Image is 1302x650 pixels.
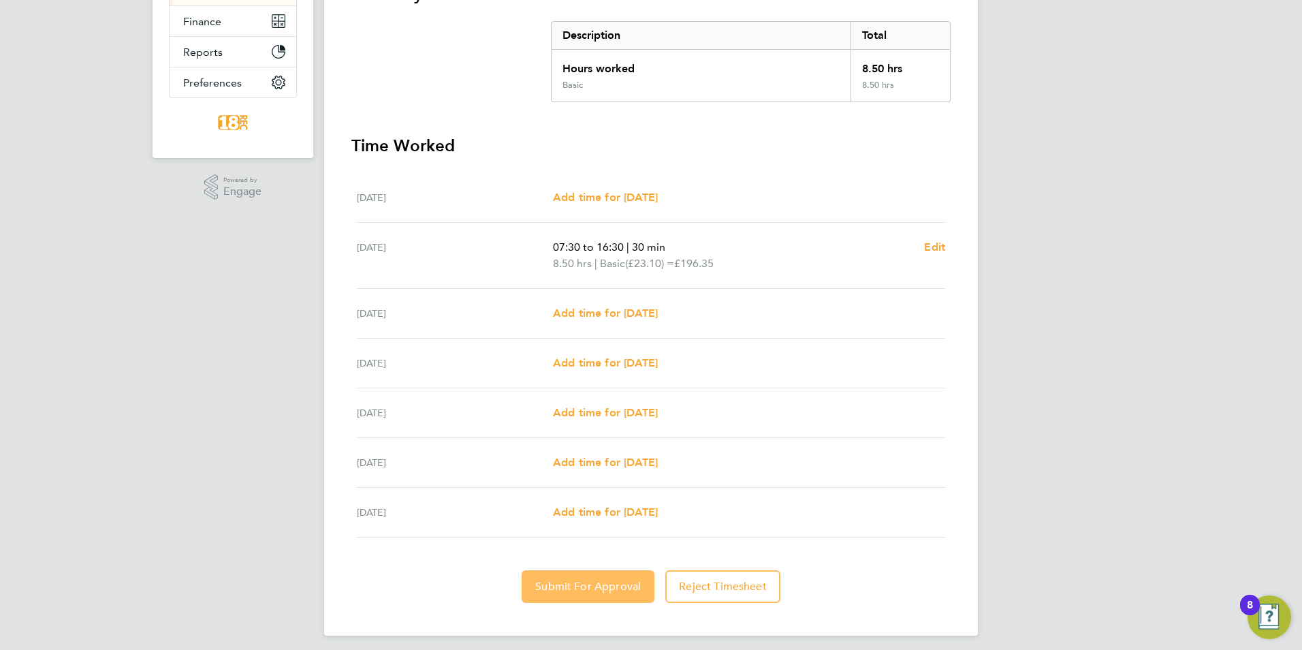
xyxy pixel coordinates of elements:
[924,239,945,256] a: Edit
[674,257,714,270] span: £196.35
[851,22,950,49] div: Total
[553,191,658,204] span: Add time for [DATE]
[594,257,597,270] span: |
[183,46,223,59] span: Reports
[357,189,553,206] div: [DATE]
[357,405,553,421] div: [DATE]
[626,241,629,253] span: |
[169,112,297,134] a: Go to home page
[357,305,553,322] div: [DATE]
[553,356,658,369] span: Add time for [DATE]
[204,174,262,200] a: Powered byEngage
[851,80,950,102] div: 8.50 hrs
[357,239,553,272] div: [DATE]
[183,15,221,28] span: Finance
[553,506,658,519] span: Add time for [DATE]
[679,580,767,593] span: Reject Timesheet
[924,241,945,253] span: Edit
[522,570,654,603] button: Submit For Approval
[1247,605,1253,623] div: 8
[357,454,553,471] div: [DATE]
[600,256,625,272] span: Basic
[170,37,296,67] button: Reports
[851,50,950,80] div: 8.50 hrs
[625,257,674,270] span: (£23.10) =
[553,405,658,421] a: Add time for [DATE]
[553,454,658,471] a: Add time for [DATE]
[223,186,261,198] span: Engage
[183,76,242,89] span: Preferences
[553,305,658,322] a: Add time for [DATE]
[215,112,251,134] img: 18rec-logo-retina.png
[357,504,553,521] div: [DATE]
[170,67,296,97] button: Preferences
[553,241,624,253] span: 07:30 to 16:30
[223,174,261,186] span: Powered by
[551,21,951,102] div: Summary
[351,135,951,157] h3: Time Worked
[553,307,658,320] span: Add time for [DATE]
[553,257,592,270] span: 8.50 hrs
[632,241,665,253] span: 30 min
[535,580,641,593] span: Submit For Approval
[562,80,583,91] div: Basic
[170,6,296,36] button: Finance
[553,355,658,371] a: Add time for [DATE]
[357,355,553,371] div: [DATE]
[553,456,658,469] span: Add time for [DATE]
[553,406,658,419] span: Add time for [DATE]
[1248,595,1291,639] button: Open Resource Center, 8 new notifications
[552,22,851,49] div: Description
[553,189,658,206] a: Add time for [DATE]
[553,504,658,521] a: Add time for [DATE]
[552,50,851,80] div: Hours worked
[665,570,780,603] button: Reject Timesheet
